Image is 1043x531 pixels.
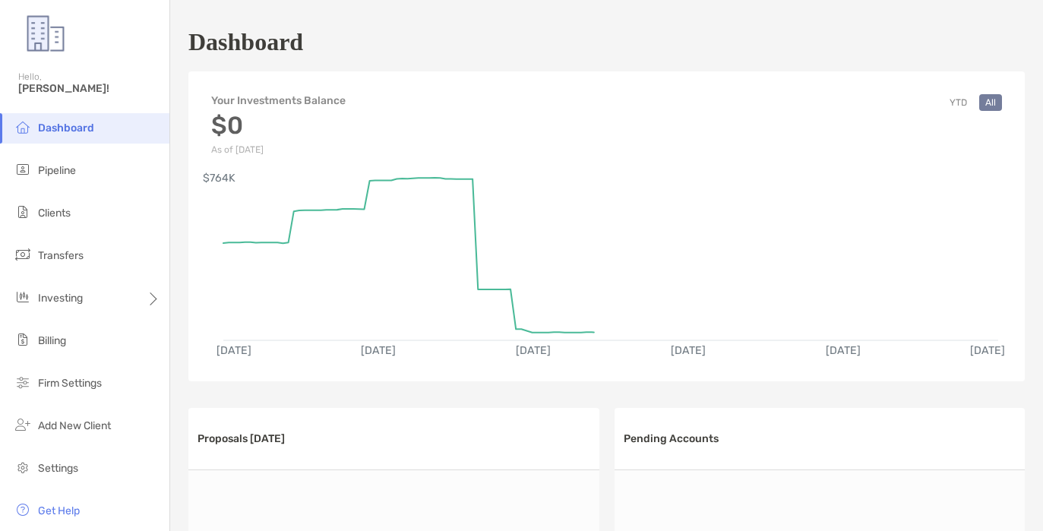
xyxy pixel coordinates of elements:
span: Firm Settings [38,377,102,390]
span: Transfers [38,249,84,262]
h4: Your Investments Balance [211,94,346,107]
img: Zoe Logo [18,6,73,61]
p: As of [DATE] [211,144,346,155]
h3: Proposals [DATE] [198,432,285,445]
img: get-help icon [14,501,32,519]
text: [DATE] [826,344,861,357]
img: add_new_client icon [14,416,32,434]
img: billing icon [14,330,32,349]
img: investing icon [14,288,32,306]
span: Settings [38,462,78,475]
img: firm-settings icon [14,373,32,391]
img: transfers icon [14,245,32,264]
img: clients icon [14,203,32,221]
span: Add New Client [38,419,111,432]
h3: $0 [211,111,346,140]
img: pipeline icon [14,160,32,179]
text: [DATE] [671,344,706,357]
h3: Pending Accounts [624,432,719,445]
span: Billing [38,334,66,347]
span: Get Help [38,504,80,517]
text: $764K [203,172,235,185]
text: [DATE] [217,344,251,357]
img: settings icon [14,458,32,476]
text: [DATE] [516,344,551,357]
span: Clients [38,207,71,220]
span: Investing [38,292,83,305]
img: dashboard icon [14,118,32,136]
text: [DATE] [970,344,1005,357]
span: Pipeline [38,164,76,177]
button: All [979,94,1002,111]
text: [DATE] [361,344,396,357]
span: Dashboard [38,122,94,134]
button: YTD [943,94,973,111]
span: [PERSON_NAME]! [18,82,160,95]
h1: Dashboard [188,28,303,56]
